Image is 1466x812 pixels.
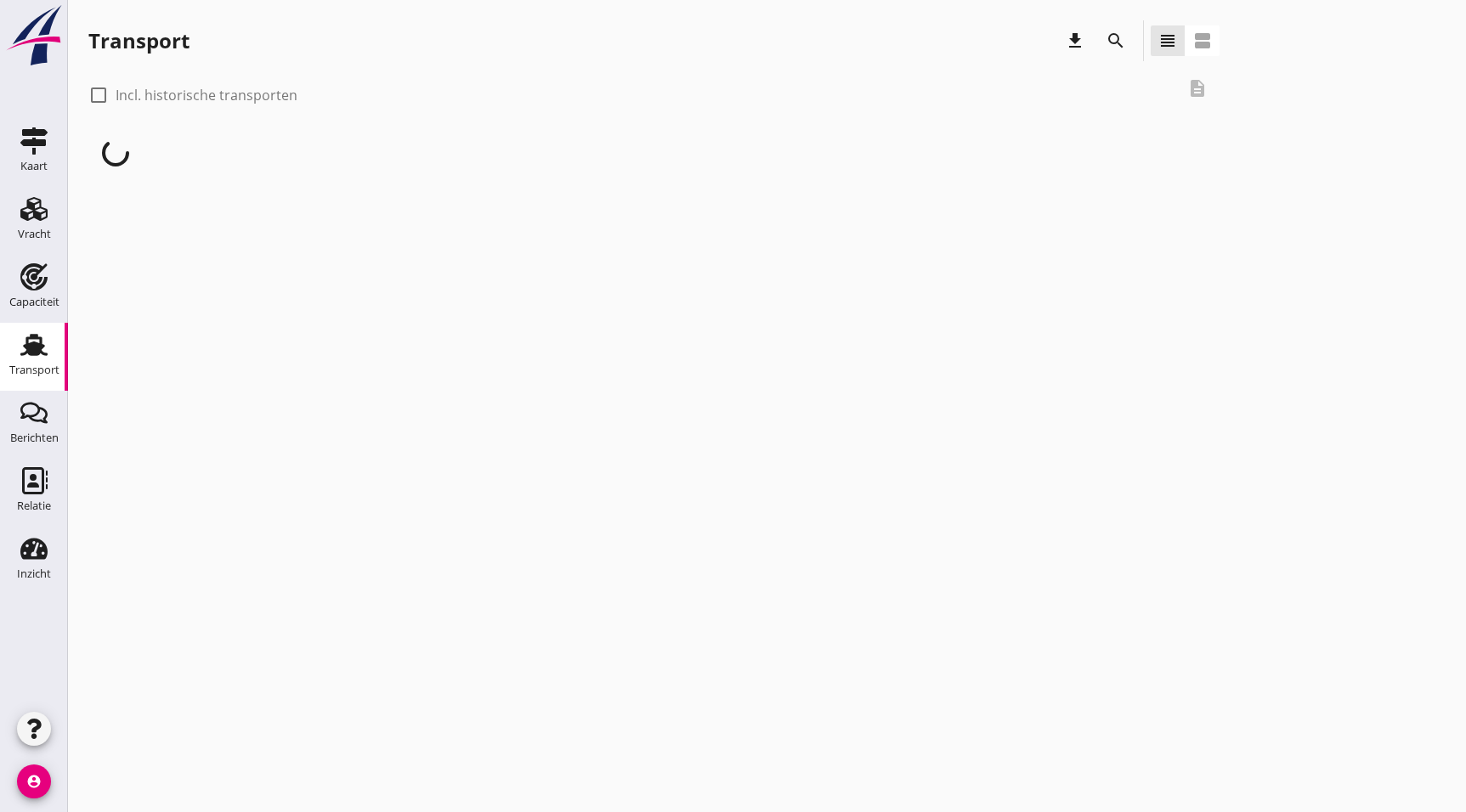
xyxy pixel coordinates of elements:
div: Berichten [10,432,59,443]
img: logo-small.a267ee39.svg [3,4,65,67]
div: Transport [9,364,59,375]
div: Inzicht [17,568,51,579]
div: Capaciteit [9,296,59,307]
i: view_agenda [1192,31,1213,51]
i: account_circle [17,764,51,798]
label: Incl. historische transporten [116,87,297,104]
div: Relatie [17,500,51,511]
div: Kaart [20,161,48,172]
div: Transport [88,27,190,54]
i: download [1065,31,1085,51]
i: view_headline [1158,31,1178,51]
i: search [1106,31,1126,51]
div: Vracht [18,228,51,240]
